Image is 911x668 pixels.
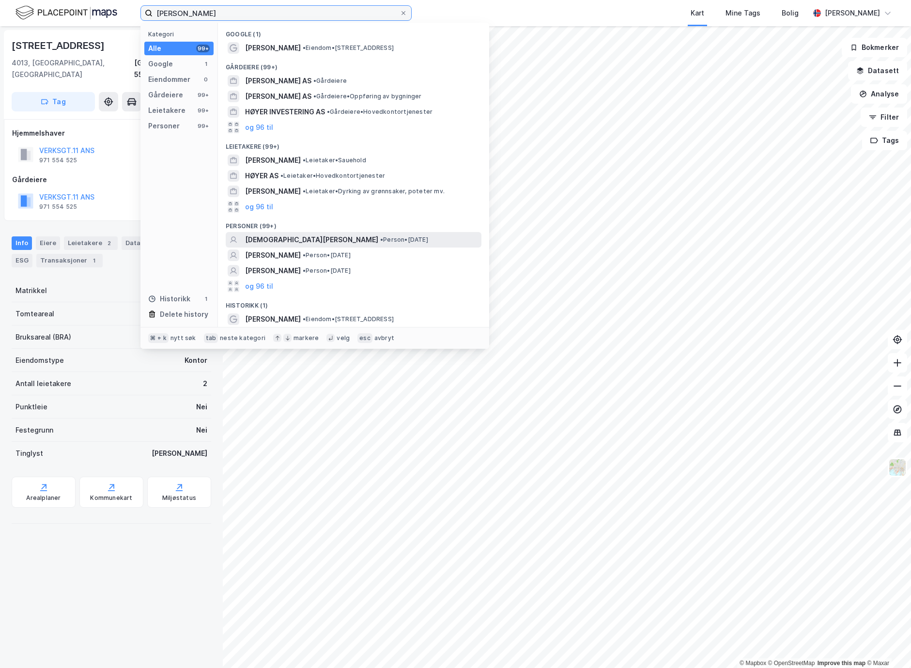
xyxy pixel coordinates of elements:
[303,267,351,275] span: Person • [DATE]
[245,75,311,87] span: [PERSON_NAME] AS
[148,31,214,38] div: Kategori
[848,61,907,80] button: Datasett
[768,660,815,667] a: OpenStreetMap
[245,201,273,213] button: og 96 til
[888,458,907,477] img: Z
[148,105,185,116] div: Leietakere
[12,174,211,186] div: Gårdeiere
[245,42,301,54] span: [PERSON_NAME]
[245,186,301,197] span: [PERSON_NAME]
[863,621,911,668] div: Kontrollprogram for chat
[36,254,103,267] div: Transaksjoner
[15,378,71,389] div: Antall leietakere
[26,494,61,502] div: Arealplaner
[303,156,366,164] span: Leietaker • Sauehold
[220,334,265,342] div: neste kategori
[825,7,880,19] div: [PERSON_NAME]
[218,215,489,232] div: Personer (99+)
[15,331,71,343] div: Bruksareal (BRA)
[148,74,190,85] div: Eiendommer
[185,355,207,366] div: Kontor
[782,7,799,19] div: Bolig
[726,7,760,19] div: Mine Tags
[327,108,330,115] span: •
[245,234,378,246] span: [DEMOGRAPHIC_DATA][PERSON_NAME]
[12,92,95,111] button: Tag
[196,401,207,413] div: Nei
[245,280,273,292] button: og 96 til
[863,621,911,668] iframe: Chat Widget
[202,60,210,68] div: 1
[15,424,53,436] div: Festegrunn
[337,334,350,342] div: velg
[160,309,208,320] div: Delete history
[39,203,77,211] div: 971 554 525
[36,236,60,250] div: Eiere
[15,285,47,296] div: Matrikkel
[152,448,207,459] div: [PERSON_NAME]
[303,251,351,259] span: Person • [DATE]
[245,106,325,118] span: HØYER INVESTERING AS
[380,236,428,244] span: Person • [DATE]
[15,4,117,21] img: logo.f888ab2527a4732fd821a326f86c7f29.svg
[148,43,161,54] div: Alle
[148,120,180,132] div: Personer
[148,293,190,305] div: Historikk
[218,135,489,153] div: Leietakere (99+)
[380,236,383,243] span: •
[245,122,273,133] button: og 96 til
[303,44,394,52] span: Eiendom • [STREET_ADDRESS]
[862,131,907,150] button: Tags
[245,170,278,182] span: HØYER AS
[313,77,316,84] span: •
[303,267,306,274] span: •
[303,251,306,259] span: •
[303,315,394,323] span: Eiendom • [STREET_ADDRESS]
[15,448,43,459] div: Tinglyst
[64,236,118,250] div: Leietakere
[12,57,134,80] div: 4013, [GEOGRAPHIC_DATA], [GEOGRAPHIC_DATA]
[327,108,432,116] span: Gårdeiere • Hovedkontortjenester
[245,313,301,325] span: [PERSON_NAME]
[303,187,445,195] span: Leietaker • Dyrking av grønnsaker, poteter mv.
[280,172,385,180] span: Leietaker • Hovedkontortjenester
[218,23,489,40] div: Google (1)
[196,122,210,130] div: 99+
[851,84,907,104] button: Analyse
[15,401,47,413] div: Punktleie
[861,108,907,127] button: Filter
[740,660,766,667] a: Mapbox
[89,256,99,265] div: 1
[39,156,77,164] div: 971 554 525
[196,107,210,114] div: 99+
[104,238,114,248] div: 2
[303,187,306,195] span: •
[162,494,196,502] div: Miljøstatus
[12,236,32,250] div: Info
[203,378,207,389] div: 2
[196,45,210,52] div: 99+
[148,58,173,70] div: Google
[303,315,306,323] span: •
[303,44,306,51] span: •
[313,77,347,85] span: Gårdeiere
[196,91,210,99] div: 99+
[15,308,54,320] div: Tomteareal
[218,56,489,73] div: Gårdeiere (99+)
[90,494,132,502] div: Kommunekart
[196,424,207,436] div: Nei
[691,7,704,19] div: Kart
[170,334,196,342] div: nytt søk
[153,6,400,20] input: Søk på adresse, matrikkel, gårdeiere, leietakere eller personer
[12,127,211,139] div: Hjemmelshaver
[202,295,210,303] div: 1
[245,155,301,166] span: [PERSON_NAME]
[148,89,183,101] div: Gårdeiere
[818,660,865,667] a: Improve this map
[293,334,319,342] div: markere
[134,57,211,80] div: [GEOGRAPHIC_DATA], 55/1483
[245,265,301,277] span: [PERSON_NAME]
[303,156,306,164] span: •
[357,333,372,343] div: esc
[122,236,158,250] div: Datasett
